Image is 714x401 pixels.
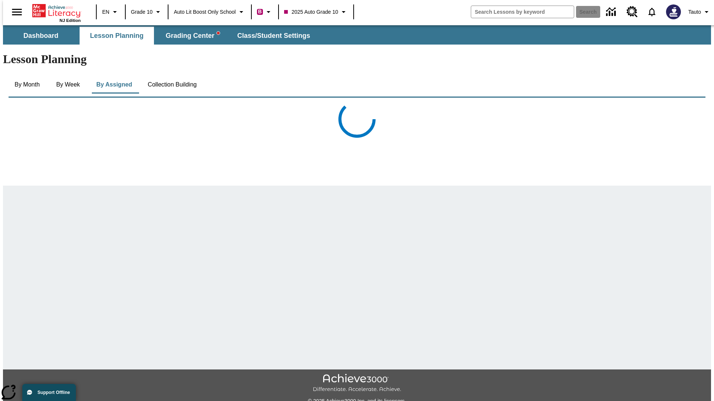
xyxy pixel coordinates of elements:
[237,32,310,40] span: Class/Student Settings
[32,3,81,18] a: Home
[99,5,123,19] button: Language: EN, Select a language
[102,8,109,16] span: EN
[471,6,574,18] input: search field
[59,18,81,23] span: NJ Edition
[171,5,249,19] button: School: Auto Lit Boost only School, Select your school
[3,27,317,45] div: SubNavbar
[662,2,685,22] button: Select a new avatar
[49,76,87,94] button: By Week
[3,25,711,45] div: SubNavbar
[685,5,714,19] button: Profile/Settings
[6,1,28,23] button: Open side menu
[174,8,236,16] span: Auto Lit Boost only School
[80,27,154,45] button: Lesson Planning
[666,4,681,19] img: Avatar
[9,76,46,94] button: By Month
[128,5,165,19] button: Grade: Grade 10, Select a grade
[642,2,662,22] a: Notifications
[22,384,76,401] button: Support Offline
[142,76,203,94] button: Collection Building
[165,32,219,40] span: Grading Center
[90,32,144,40] span: Lesson Planning
[217,32,220,35] svg: writing assistant alert
[258,7,262,16] span: B
[155,27,230,45] button: Grading Center
[23,32,58,40] span: Dashboard
[284,8,338,16] span: 2025 Auto Grade 10
[313,374,401,393] img: Achieve3000 Differentiate Accelerate Achieve
[3,52,711,66] h1: Lesson Planning
[231,27,316,45] button: Class/Student Settings
[254,5,276,19] button: Boost Class color is violet red. Change class color
[90,76,138,94] button: By Assigned
[32,3,81,23] div: Home
[4,27,78,45] button: Dashboard
[688,8,701,16] span: Tauto
[602,2,622,22] a: Data Center
[622,2,642,22] a: Resource Center, Will open in new tab
[281,5,351,19] button: Class: 2025 Auto Grade 10, Select your class
[38,390,70,395] span: Support Offline
[131,8,152,16] span: Grade 10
